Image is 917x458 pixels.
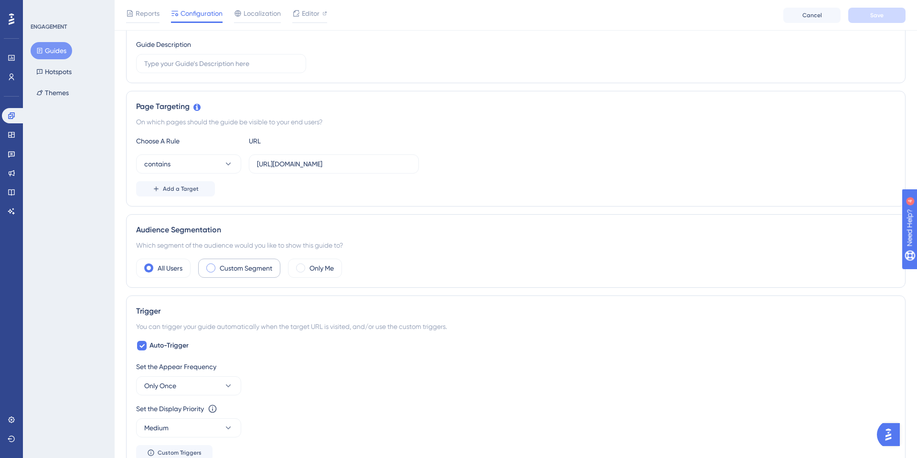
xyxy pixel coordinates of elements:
button: Themes [31,84,75,101]
div: Set the Display Priority [136,403,204,414]
span: Only Once [144,380,176,392]
div: Set the Appear Frequency [136,361,896,372]
input: yourwebsite.com/path [257,159,411,169]
label: All Users [158,262,182,274]
iframe: UserGuiding AI Assistant Launcher [877,420,906,449]
span: Editor [302,8,320,19]
div: On which pages should the guide be visible to your end users? [136,116,896,128]
div: URL [249,135,354,147]
div: 4 [66,5,69,12]
div: Which segment of the audience would you like to show this guide to? [136,240,896,251]
span: Medium [144,422,169,434]
button: Add a Target [136,181,215,196]
span: Add a Target [163,185,199,193]
button: Cancel [783,8,841,23]
input: Type your Guide’s Description here [144,58,298,69]
span: contains [144,158,171,170]
div: Trigger [136,305,896,317]
label: Custom Segment [220,262,272,274]
button: contains [136,154,241,174]
span: Cancel [802,11,822,19]
div: ENGAGEMENT [31,23,67,31]
button: Save [848,8,906,23]
span: Need Help? [22,2,60,14]
button: Hotspots [31,63,77,80]
span: Reports [136,8,160,19]
span: Custom Triggers [158,449,202,457]
button: Guides [31,42,72,59]
div: You can trigger your guide automatically when the target URL is visited, and/or use the custom tr... [136,321,896,332]
div: Audience Segmentation [136,224,896,236]
span: Localization [244,8,281,19]
span: Configuration [181,8,223,19]
button: Only Once [136,376,241,395]
label: Only Me [309,262,334,274]
div: Page Targeting [136,101,896,112]
div: Guide Description [136,39,191,50]
button: Medium [136,418,241,437]
span: Save [870,11,884,19]
div: Choose A Rule [136,135,241,147]
span: Auto-Trigger [149,340,189,351]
